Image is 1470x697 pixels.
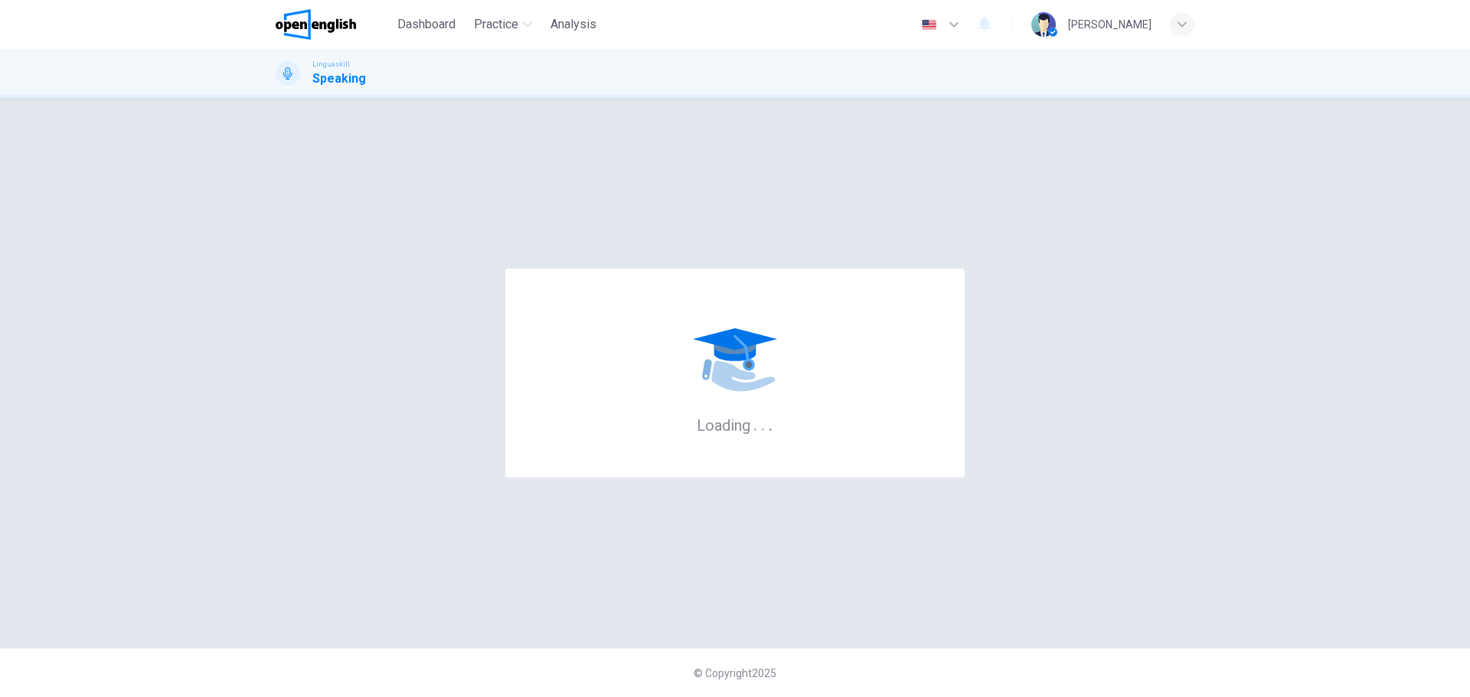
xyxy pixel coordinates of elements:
span: Analysis [550,15,596,34]
img: OpenEnglish logo [276,9,356,40]
h6: . [760,411,766,436]
img: Profile picture [1031,12,1056,37]
h6: Loading [697,415,773,435]
span: Linguaskill [312,59,350,70]
div: [PERSON_NAME] [1068,15,1151,34]
a: OpenEnglish logo [276,9,391,40]
span: © Copyright 2025 [694,667,776,679]
span: Practice [474,15,518,34]
button: Analysis [544,11,603,38]
h6: . [753,411,758,436]
h6: . [768,411,773,436]
img: en [920,19,939,31]
h1: Speaking [312,70,366,88]
button: Dashboard [391,11,462,38]
button: Practice [468,11,538,38]
span: Dashboard [397,15,456,34]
